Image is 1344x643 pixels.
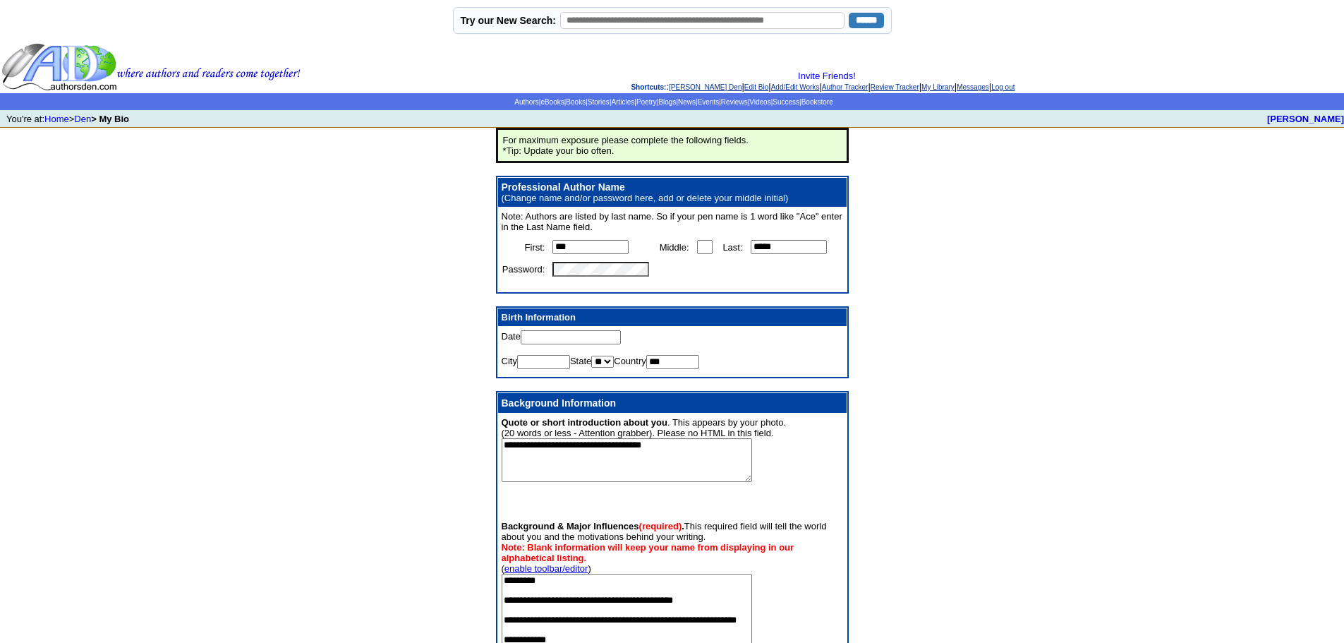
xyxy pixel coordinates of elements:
a: eBooks [540,98,564,106]
a: Events [698,98,720,106]
span: Shortcuts: [631,83,666,91]
a: Articles [611,98,634,106]
a: [PERSON_NAME] Den [669,83,741,91]
font: . This appears by your photo. (20 words or less - Attention grabber). Please no HTML in this field. [502,417,787,484]
a: Messages [957,83,989,91]
a: Invite Friends! [798,71,856,81]
img: shim.gif [531,284,545,288]
a: Home [44,114,69,124]
b: Background Information [502,397,617,409]
a: Add/Edit Works [771,83,820,91]
b: Birth Information [502,312,576,323]
a: Author Tracker [822,83,868,91]
a: My Library [921,83,955,91]
b: > My Bio [91,114,129,124]
a: Videos [749,98,770,106]
font: Date City State Country [502,331,699,375]
span: Professional Author Name [502,181,625,193]
font: For maximum exposure please complete the following fields. *Tip: Update your bio often. [503,135,749,156]
a: Log out [991,83,1015,91]
font: Password: [502,264,545,275]
a: Stories [588,98,610,106]
a: Den [74,114,91,124]
font: Quote or short introduction about you [502,417,667,428]
label: Try our New Search: [461,15,556,26]
a: Blogs [658,98,676,106]
a: News [678,98,696,106]
strong: Background & Major Influences . [502,521,684,531]
a: Edit Bio [744,83,768,91]
font: Middle: [660,242,689,253]
img: header_logo2.gif [1,42,301,92]
font: You're at: > [6,114,129,124]
a: Authors [514,98,538,106]
a: Bookstore [801,98,833,106]
font: (Change name and/or password here, add or delete your middle initial) [502,193,789,203]
font: First: [525,242,545,253]
div: : | | | | | | | [303,71,1343,92]
a: Reviews [721,98,748,106]
a: enable toolbar/editor [504,563,588,574]
a: [PERSON_NAME] [1267,114,1344,124]
font: (required) [639,521,682,531]
b: Note: Blank information will keep your name from displaying in our alphabetical listing. [502,542,794,563]
a: Success [773,98,799,106]
a: Books [566,98,586,106]
font: Note: Authors are listed by last name. So if your pen name is 1 word like "Ace" enter in the Last... [502,211,842,232]
font: Last: [722,242,742,253]
img: shim.gif [502,369,516,373]
a: Poetry [636,98,657,106]
a: Review Tracker [871,83,919,91]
